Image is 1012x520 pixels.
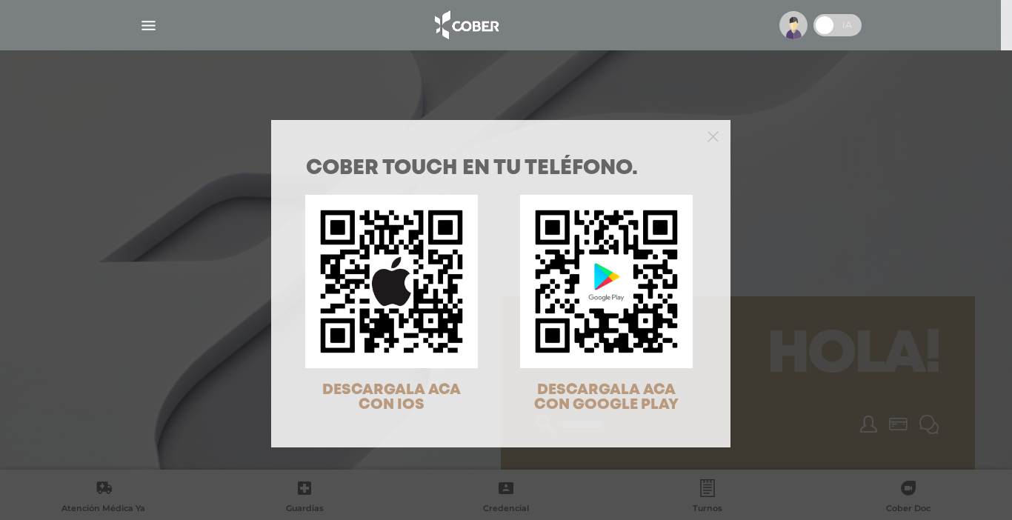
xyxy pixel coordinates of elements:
[306,159,696,179] h1: COBER TOUCH en tu teléfono.
[708,129,719,142] button: Close
[322,383,461,412] span: DESCARGALA ACA CON IOS
[534,383,679,412] span: DESCARGALA ACA CON GOOGLE PLAY
[520,195,693,367] img: qr-code
[305,195,478,367] img: qr-code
